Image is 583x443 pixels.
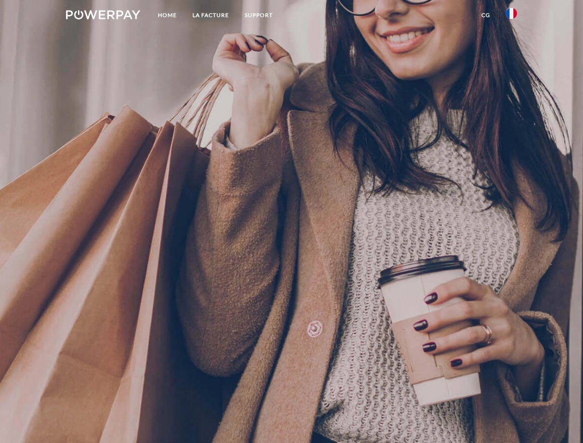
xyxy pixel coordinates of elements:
[66,10,140,19] img: logo-powerpay-white.svg
[150,7,185,24] a: Home
[237,7,281,24] a: Support
[506,8,517,19] img: fr
[474,7,498,24] a: CG
[185,7,237,24] a: LA FACTURE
